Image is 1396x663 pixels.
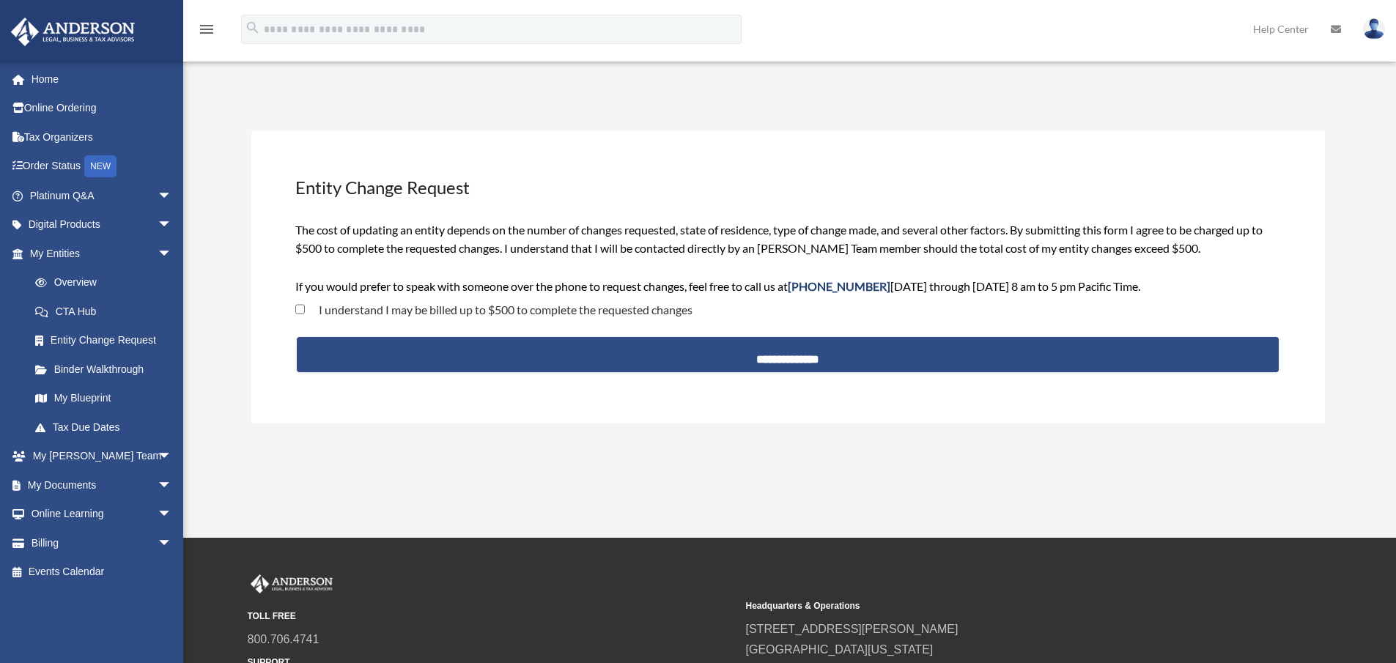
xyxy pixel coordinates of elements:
[245,20,261,36] i: search
[248,574,336,593] img: Anderson Advisors Platinum Portal
[10,528,194,558] a: Billingarrow_drop_down
[746,623,959,635] a: [STREET_ADDRESS][PERSON_NAME]
[7,18,139,46] img: Anderson Advisors Platinum Portal
[10,94,194,123] a: Online Ordering
[158,181,187,211] span: arrow_drop_down
[295,223,1263,293] span: The cost of updating an entity depends on the number of changes requested, state of residence, ty...
[10,239,194,268] a: My Entitiesarrow_drop_down
[21,268,194,297] a: Overview
[198,21,215,38] i: menu
[248,609,736,624] small: TOLL FREE
[248,633,320,645] a: 800.706.4741
[158,470,187,500] span: arrow_drop_down
[21,355,194,384] a: Binder Walkthrough
[158,442,187,472] span: arrow_drop_down
[158,239,187,269] span: arrow_drop_down
[10,500,194,529] a: Online Learningarrow_drop_down
[10,442,194,471] a: My [PERSON_NAME] Teamarrow_drop_down
[10,558,194,587] a: Events Calendar
[158,528,187,558] span: arrow_drop_down
[10,152,194,182] a: Order StatusNEW
[788,279,890,293] span: [PHONE_NUMBER]
[84,155,117,177] div: NEW
[746,643,934,656] a: [GEOGRAPHIC_DATA][US_STATE]
[1363,18,1385,40] img: User Pic
[10,470,194,500] a: My Documentsarrow_drop_down
[21,412,194,442] a: Tax Due Dates
[305,304,693,316] label: I understand I may be billed up to $500 to complete the requested changes
[158,210,187,240] span: arrow_drop_down
[21,297,194,326] a: CTA Hub
[746,599,1234,614] small: Headquarters & Operations
[294,174,1282,201] h3: Entity Change Request
[10,210,194,240] a: Digital Productsarrow_drop_down
[21,326,187,355] a: Entity Change Request
[21,384,194,413] a: My Blueprint
[10,64,194,94] a: Home
[158,500,187,530] span: arrow_drop_down
[10,181,194,210] a: Platinum Q&Aarrow_drop_down
[10,122,194,152] a: Tax Organizers
[198,26,215,38] a: menu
